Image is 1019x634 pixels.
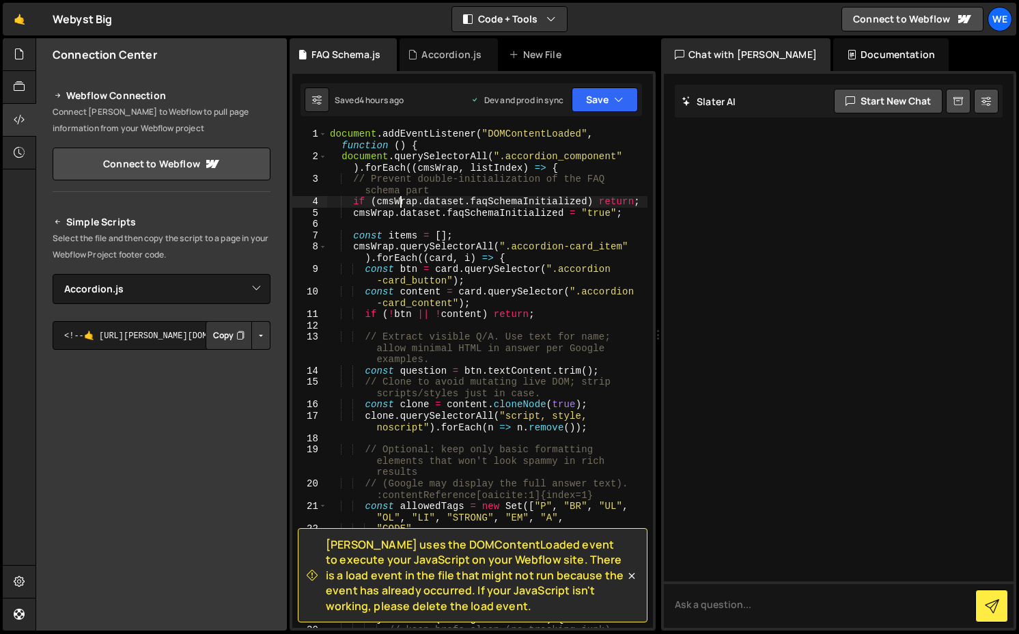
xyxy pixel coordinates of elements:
[452,7,567,31] button: Code + Tools
[292,614,327,625] div: 29
[53,47,157,62] h2: Connection Center
[292,523,327,535] div: 22
[292,399,327,411] div: 16
[292,376,327,399] div: 15
[53,321,270,350] textarea: <!--🤙 [URL][PERSON_NAME][DOMAIN_NAME]> <script>document.addEventListener("DOMContentLoaded", func...
[53,230,270,263] p: Select the file and then copy the script to a page in your Webflow Project footer code.
[421,48,481,61] div: Accordion.js
[292,602,327,614] div: 28
[988,7,1012,31] a: We
[292,320,327,332] div: 12
[53,372,272,495] iframe: YouTube video player
[292,546,327,557] div: 24
[3,3,36,36] a: 🤙
[471,94,563,106] div: Dev and prod in sync
[292,366,327,377] div: 14
[841,7,983,31] a: Connect to Webflow
[326,537,625,614] span: [PERSON_NAME] uses the DOMContentLoaded event to execute your JavaScript on your Webflow site. Th...
[509,48,566,61] div: New File
[292,331,327,366] div: 13
[292,264,327,286] div: 9
[292,579,327,602] div: 27
[53,87,270,104] h2: Webflow Connection
[311,48,380,61] div: FAQ Schema.js
[292,501,327,523] div: 21
[53,104,270,137] p: Connect [PERSON_NAME] to Webflow to pull page information from your Webflow project
[682,95,736,108] h2: Slater AI
[292,286,327,309] div: 10
[292,151,327,174] div: 2
[53,504,272,627] iframe: YouTube video player
[292,568,327,580] div: 26
[292,241,327,264] div: 8
[292,433,327,445] div: 18
[292,219,327,230] div: 6
[834,89,943,113] button: Start new chat
[292,230,327,242] div: 7
[292,534,327,546] div: 23
[292,208,327,219] div: 5
[53,214,270,230] h2: Simple Scripts
[292,478,327,501] div: 20
[359,94,404,106] div: 4 hours ago
[206,321,270,350] div: Button group with nested dropdown
[292,309,327,320] div: 11
[292,174,327,196] div: 3
[53,148,270,180] a: Connect to Webflow
[206,321,252,350] button: Copy
[572,87,638,112] button: Save
[833,38,949,71] div: Documentation
[292,128,327,151] div: 1
[53,11,113,27] div: Webyst Big
[661,38,830,71] div: Chat with [PERSON_NAME]
[292,444,327,478] div: 19
[292,557,327,568] div: 25
[292,196,327,208] div: 4
[292,411,327,433] div: 17
[335,94,404,106] div: Saved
